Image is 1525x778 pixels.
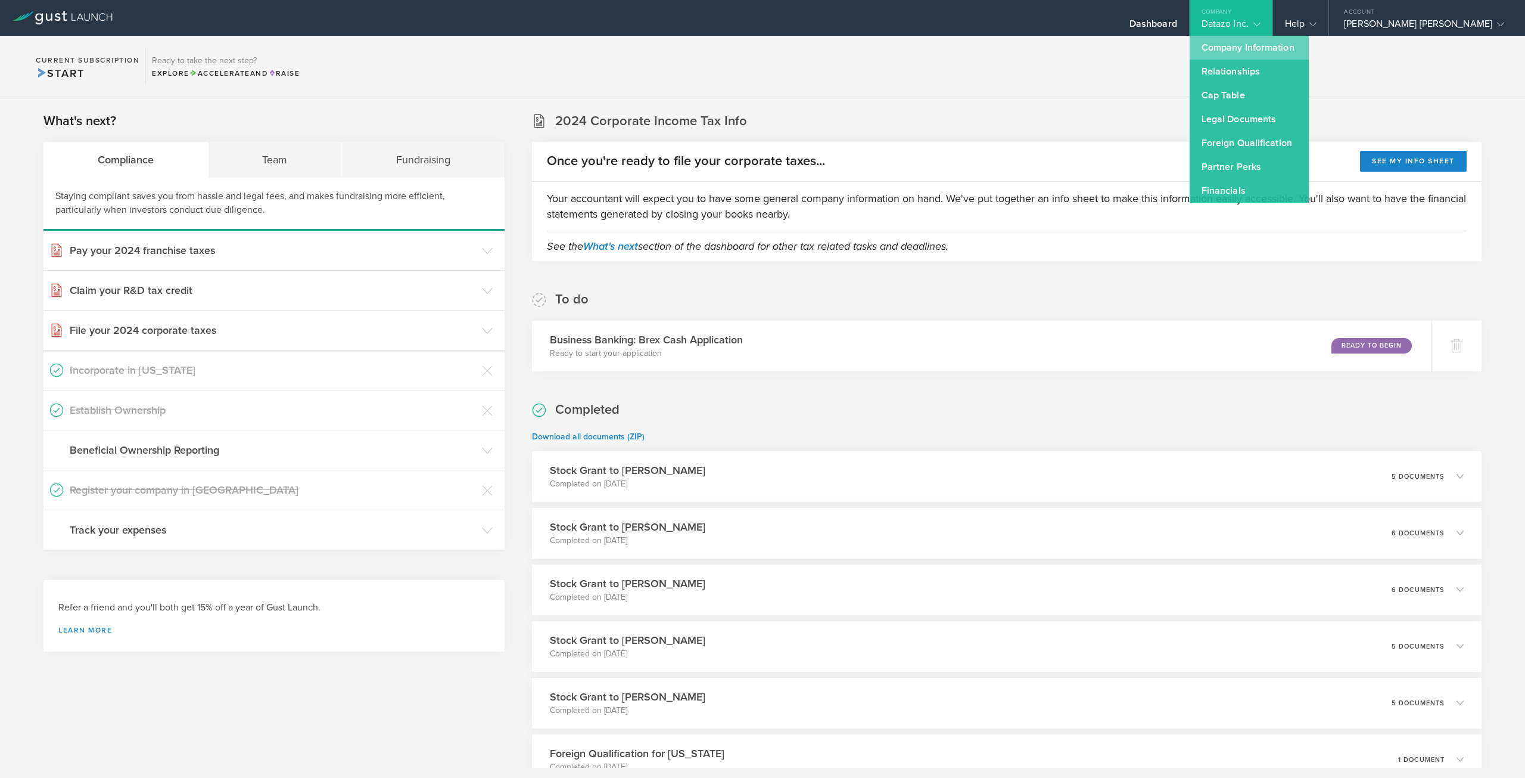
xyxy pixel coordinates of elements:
p: 5 documents [1392,643,1445,650]
p: 6 documents [1392,530,1445,537]
p: 5 documents [1392,700,1445,706]
h2: 2024 Corporate Income Tax Info [555,113,747,130]
a: Learn more [58,627,490,634]
div: Team [208,142,343,178]
p: 1 document [1398,757,1445,763]
p: 6 documents [1392,587,1445,593]
a: Download all documents (ZIP) [532,432,645,442]
p: Completed on [DATE] [550,478,705,490]
h3: Foreign Qualification for [US_STATE] [550,746,724,761]
em: See the section of the dashboard for other tax related tasks and deadlines. [547,240,948,253]
span: Raise [268,69,300,78]
div: Fundraising [342,142,505,178]
p: Completed on [DATE] [550,535,705,547]
div: [PERSON_NAME] [PERSON_NAME] [1344,18,1504,36]
div: Ready to Begin [1331,338,1412,354]
h3: Stock Grant to [PERSON_NAME] [550,463,705,478]
h3: Ready to take the next step? [152,57,300,65]
h3: Stock Grant to [PERSON_NAME] [550,576,705,591]
h2: Current Subscription [36,57,139,64]
div: Staying compliant saves you from hassle and legal fees, and makes fundraising more efficient, par... [43,178,505,231]
div: Datazo Inc. [1202,18,1261,36]
h3: Register your company in [GEOGRAPHIC_DATA] [70,482,476,498]
h3: File your 2024 corporate taxes [70,323,476,338]
span: Accelerate [189,69,250,78]
h3: Claim your R&D tax credit [70,283,476,298]
div: Ready to take the next step?ExploreAccelerateandRaise [145,48,306,85]
h3: Business Banking: Brex Cash Application [550,332,743,348]
button: See my info sheet [1360,151,1467,172]
h2: To do [555,291,589,308]
p: Your accountant will expect you to have some general company information on hand. We've put toget... [547,191,1467,222]
h2: Once you're ready to file your corporate taxes... [547,153,825,170]
h3: Stock Grant to [PERSON_NAME] [550,633,705,648]
iframe: Chat Widget [1465,721,1525,778]
a: What's next [583,240,638,253]
h2: Completed [555,401,620,419]
p: Ready to start your application [550,348,743,359]
span: Start [36,67,84,80]
h3: Stock Grant to [PERSON_NAME] [550,689,705,705]
h3: Beneficial Ownership Reporting [70,442,476,458]
div: Dashboard [1129,18,1177,36]
h2: What's next? [43,113,116,130]
p: Completed on [DATE] [550,761,724,773]
p: 5 documents [1392,473,1445,480]
div: Explore [152,68,300,79]
div: Help [1285,18,1317,36]
p: Completed on [DATE] [550,705,705,717]
h3: Pay your 2024 franchise taxes [70,243,476,258]
div: Compliance [43,142,208,178]
h3: Stock Grant to [PERSON_NAME] [550,519,705,535]
h3: Refer a friend and you'll both get 15% off a year of Gust Launch. [58,601,490,615]
span: and [189,69,269,78]
div: Business Banking: Brex Cash ApplicationReady to start your applicationReady to Begin [532,321,1431,371]
h3: Establish Ownership [70,402,476,418]
p: Completed on [DATE] [550,591,705,603]
h3: Track your expenses [70,522,476,538]
p: Completed on [DATE] [550,648,705,660]
h3: Incorporate in [US_STATE] [70,362,476,378]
